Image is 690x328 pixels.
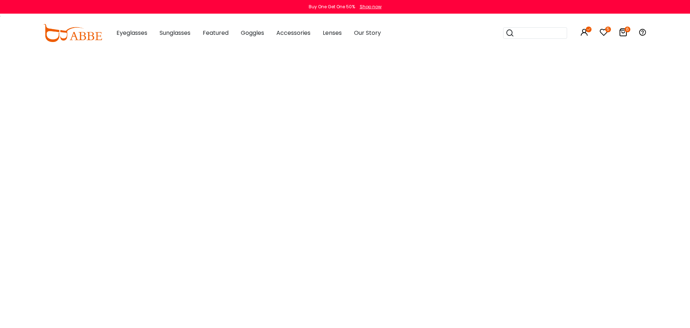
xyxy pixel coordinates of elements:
span: Featured [203,29,229,37]
span: Sunglasses [160,29,190,37]
span: Eyeglasses [116,29,147,37]
span: Our Story [354,29,381,37]
span: Goggles [241,29,264,37]
i: 5 [605,27,611,32]
img: abbeglasses.com [43,24,102,42]
a: 6 [619,29,627,38]
span: Accessories [276,29,310,37]
a: Shop now [356,4,382,10]
div: Shop now [360,4,382,10]
span: Lenses [323,29,342,37]
a: 5 [599,29,608,38]
i: 6 [625,27,630,32]
div: Buy One Get One 50% [309,4,355,10]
